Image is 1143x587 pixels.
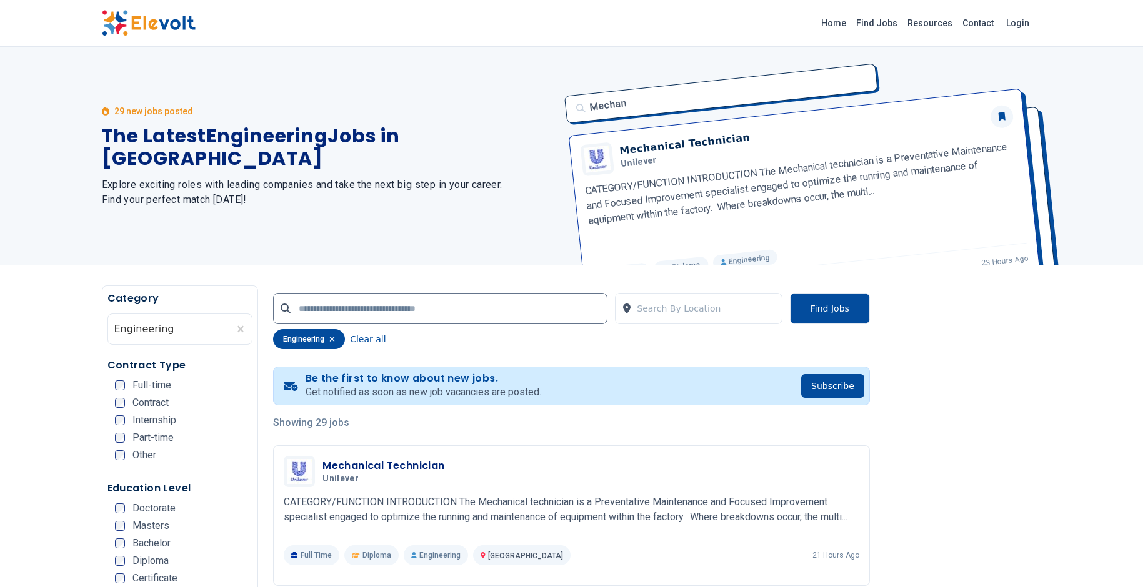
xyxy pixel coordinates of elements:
[107,291,253,306] h5: Category
[957,13,999,33] a: Contact
[306,385,541,400] p: Get notified as soon as new job vacancies are posted.
[107,358,253,373] h5: Contract Type
[902,13,957,33] a: Resources
[115,450,125,460] input: Other
[350,329,386,349] button: Clear all
[102,125,557,170] h1: The Latest Engineering Jobs in [GEOGRAPHIC_DATA]
[102,177,557,207] h2: Explore exciting roles with leading companies and take the next big step in your career. Find you...
[790,293,870,324] button: Find Jobs
[115,415,125,425] input: Internship
[851,13,902,33] a: Find Jobs
[115,398,125,408] input: Contract
[999,11,1037,36] a: Login
[115,573,125,583] input: Certificate
[132,433,174,443] span: Part-time
[284,545,339,565] p: Full Time
[132,398,169,408] span: Contract
[801,374,864,398] button: Subscribe
[132,503,176,513] span: Doctorate
[115,521,125,531] input: Masters
[115,433,125,443] input: Part-time
[404,545,468,565] p: Engineering
[273,329,345,349] div: engineering
[132,450,156,460] span: Other
[284,495,859,525] p: CATEGORY/FUNCTION INTRODUCTION The Mechanical technician is a Preventative Maintenance and Focuse...
[102,10,196,36] img: Elevolt
[273,415,870,430] p: Showing 29 jobs
[114,105,193,117] p: 29 new jobs posted
[816,13,851,33] a: Home
[132,415,176,425] span: Internship
[132,573,177,583] span: Certificate
[132,521,169,531] span: Masters
[362,550,391,560] span: Diploma
[306,372,541,385] h4: Be the first to know about new jobs.
[107,481,253,496] h5: Education Level
[132,380,171,390] span: Full-time
[115,503,125,513] input: Doctorate
[115,556,125,566] input: Diploma
[287,459,312,484] img: Unilever
[132,538,171,548] span: Bachelor
[322,473,359,485] span: Unilever
[115,380,125,390] input: Full-time
[284,456,859,565] a: UnileverMechanical TechnicianUnileverCATEGORY/FUNCTION INTRODUCTION The Mechanical technician is ...
[115,538,125,548] input: Bachelor
[812,550,859,560] p: 21 hours ago
[322,458,444,473] h3: Mechanical Technician
[488,551,563,560] span: [GEOGRAPHIC_DATA]
[132,556,169,566] span: Diploma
